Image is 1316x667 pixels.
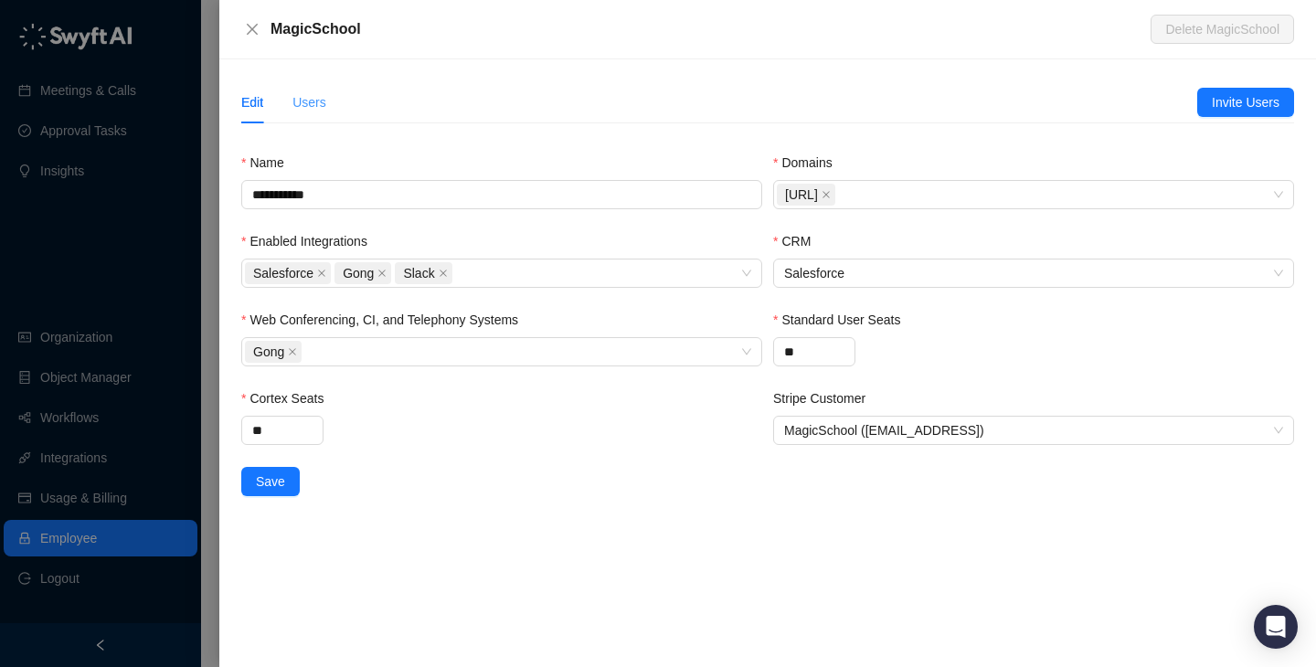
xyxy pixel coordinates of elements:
span: Gong [253,342,284,362]
span: close [377,269,387,278]
button: Invite Users [1197,88,1294,117]
input: Cortex Seats [242,417,323,444]
label: Standard User Seats [773,310,913,330]
span: Slack [403,263,434,283]
span: Gong [334,262,391,284]
span: close [317,269,326,278]
input: Domains [839,188,843,202]
span: close [245,22,260,37]
div: MagicSchool [271,18,1151,40]
span: Save [256,471,285,492]
label: Enabled Integrations [241,231,380,251]
span: Slack [395,262,451,284]
input: Standard User Seats [774,338,854,365]
span: close [288,347,297,356]
button: Delete MagicSchool [1151,15,1294,44]
label: Web Conferencing, CI, and Telephony Systems [241,310,531,330]
label: Cortex Seats [241,388,336,408]
label: Domains [773,153,845,173]
span: [URL] [785,185,818,205]
span: Salesforce [784,259,1283,287]
label: CRM [773,231,823,251]
div: Users [292,92,326,112]
input: Enabled Integrations [456,267,460,281]
input: Web Conferencing, CI, and Telephony Systems [305,345,309,359]
div: Open Intercom Messenger [1254,605,1298,649]
button: Close [241,18,263,40]
input: Name [241,180,762,209]
span: Gong [245,341,302,363]
span: magicschool.ai [777,184,835,206]
span: Salesforce [253,263,313,283]
span: close [822,190,831,199]
label: Name [241,153,297,173]
span: Invite Users [1212,92,1279,112]
span: Gong [343,263,374,283]
span: MagicSchool (ap@magicschool.ai) [784,417,1283,444]
label: Stripe Customer [773,388,878,408]
button: Save [241,467,300,496]
span: Salesforce [245,262,331,284]
span: close [439,269,448,278]
div: Edit [241,92,263,112]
